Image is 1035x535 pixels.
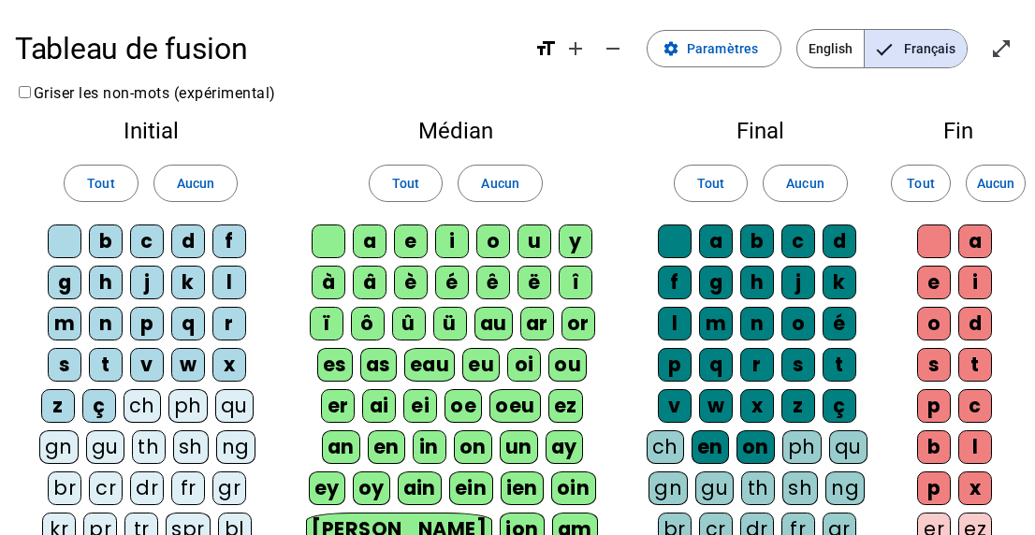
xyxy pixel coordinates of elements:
div: on [736,430,775,464]
div: h [89,266,123,299]
div: a [353,224,386,258]
div: i [435,224,469,258]
div: é [435,266,469,299]
mat-icon: add [564,37,587,60]
button: Augmenter la taille de la police [557,30,594,67]
div: un [500,430,538,464]
div: ar [520,307,554,340]
div: à [312,266,345,299]
button: Aucun [153,165,238,202]
div: s [48,348,81,382]
div: gn [649,471,688,505]
div: t [958,348,992,382]
div: t [89,348,123,382]
div: oin [551,471,596,505]
div: e [917,266,951,299]
div: as [360,348,397,382]
div: z [781,389,815,423]
div: é [823,307,856,340]
div: th [741,471,775,505]
button: Aucun [458,165,542,202]
div: ï [310,307,343,340]
div: b [917,430,951,464]
div: w [699,389,733,423]
div: ou [548,348,587,382]
div: x [958,471,992,505]
mat-icon: open_in_full [990,37,1013,60]
div: b [740,224,774,258]
div: o [781,307,815,340]
mat-icon: remove [602,37,624,60]
h2: Initial [30,120,271,142]
div: r [740,348,774,382]
div: eau [404,348,456,382]
span: Tout [87,172,114,195]
div: ç [823,389,856,423]
div: u [517,224,551,258]
div: gr [212,471,246,505]
div: in [413,430,446,464]
div: fr [171,471,205,505]
div: ph [782,430,822,464]
div: qu [829,430,867,464]
div: au [474,307,513,340]
input: Griser les non-mots (expérimental) [19,86,31,98]
div: g [699,266,733,299]
div: dr [130,471,164,505]
div: z [41,389,75,423]
div: en [692,430,729,464]
div: eu [462,348,500,382]
div: l [958,430,992,464]
div: d [171,224,205,258]
span: Tout [697,172,724,195]
div: o [476,224,510,258]
div: k [823,266,856,299]
div: c [130,224,164,258]
div: t [823,348,856,382]
div: ch [124,389,161,423]
span: Aucun [786,172,824,195]
button: Tout [674,165,748,202]
div: q [171,307,205,340]
span: Aucun [481,172,518,195]
div: o [917,307,951,340]
div: gu [695,471,734,505]
div: ey [309,471,345,505]
button: Aucun [966,165,1026,202]
div: r [212,307,246,340]
div: b [89,224,123,258]
div: f [212,224,246,258]
div: en [368,430,405,464]
div: ay [546,430,583,464]
div: br [48,471,81,505]
div: d [823,224,856,258]
div: ch [647,430,684,464]
div: ein [449,471,493,505]
div: ai [362,389,396,423]
label: Griser les non-mots (expérimental) [15,84,276,102]
div: û [392,307,426,340]
span: Paramètres [687,37,758,60]
div: ain [398,471,443,505]
div: x [740,389,774,423]
div: w [171,348,205,382]
div: p [130,307,164,340]
div: gu [86,430,124,464]
div: es [317,348,353,382]
div: er [321,389,355,423]
div: m [699,307,733,340]
div: sh [782,471,818,505]
button: Tout [891,165,951,202]
div: ü [433,307,467,340]
div: â [353,266,386,299]
div: l [658,307,692,340]
div: q [699,348,733,382]
div: s [781,348,815,382]
div: gn [39,430,79,464]
div: f [658,266,692,299]
div: è [394,266,428,299]
div: ng [825,471,865,505]
div: ien [501,471,545,505]
div: k [171,266,205,299]
span: Tout [392,172,419,195]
